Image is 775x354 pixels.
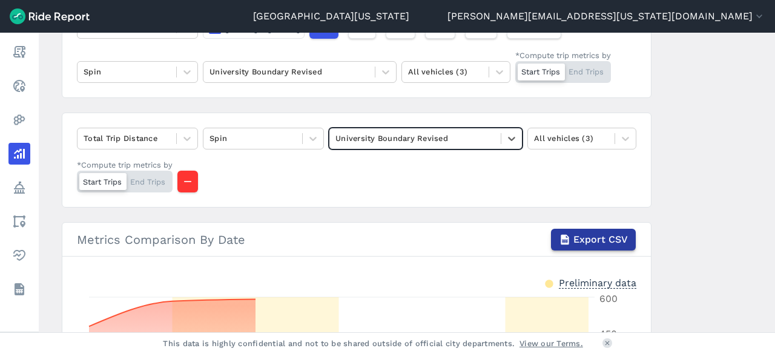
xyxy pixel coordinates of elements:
a: Report [8,41,30,63]
button: [PERSON_NAME][EMAIL_ADDRESS][US_STATE][DOMAIN_NAME] [447,9,765,24]
img: Ride Report [10,8,90,24]
a: Heatmaps [8,109,30,131]
div: Metrics Comparison By Date [77,229,636,251]
a: Areas [8,211,30,232]
a: Health [8,244,30,266]
button: Export CSV [551,229,636,251]
a: Analyze [8,143,30,165]
span: Export CSV [573,232,628,247]
tspan: 600 [599,293,618,304]
div: *Compute trip metrics by [515,50,611,61]
a: Realtime [8,75,30,97]
a: Policy [8,177,30,198]
a: Datasets [8,278,30,300]
div: Preliminary data [559,276,636,289]
tspan: 450 [599,328,617,339]
div: *Compute trip metrics by [77,159,173,171]
a: View our Terms. [519,338,583,349]
a: [GEOGRAPHIC_DATA][US_STATE] [253,9,409,24]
